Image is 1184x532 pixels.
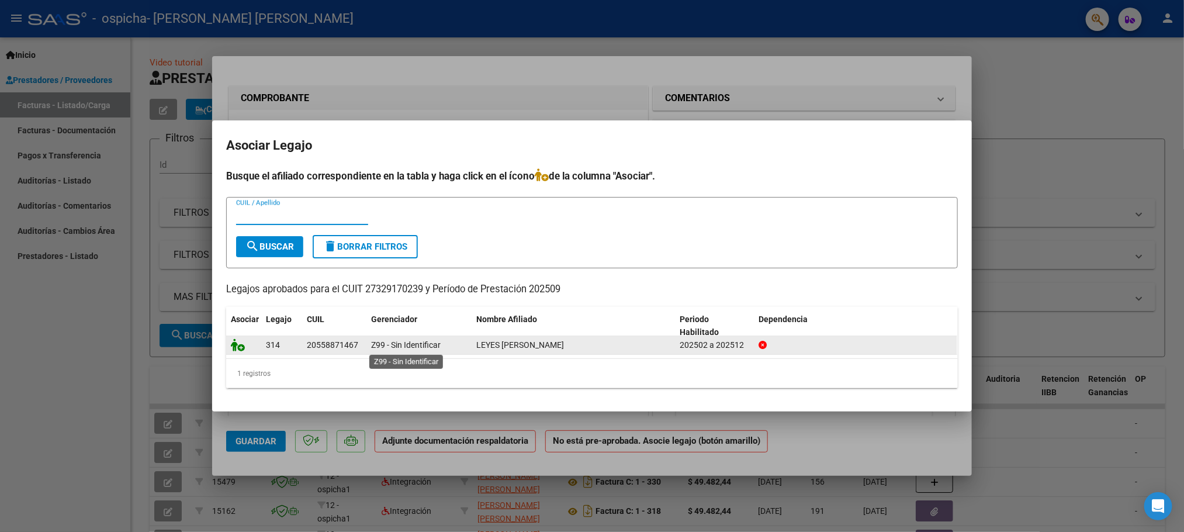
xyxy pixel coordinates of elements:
span: 314 [266,340,280,350]
div: Open Intercom Messenger [1144,492,1172,520]
mat-icon: search [245,239,259,253]
datatable-header-cell: CUIL [302,307,366,346]
span: Buscar [245,241,294,252]
span: LEYES LIAM IRENEO [476,340,564,350]
div: 1 registros [226,359,958,388]
button: Borrar Filtros [313,235,418,258]
h2: Asociar Legajo [226,134,958,157]
span: Periodo Habilitado [680,315,719,337]
datatable-header-cell: Asociar [226,307,261,346]
datatable-header-cell: Gerenciador [366,307,472,346]
datatable-header-cell: Legajo [261,307,302,346]
div: 20558871467 [307,338,358,352]
span: Gerenciador [371,315,417,324]
p: Legajos aprobados para el CUIT 27329170239 y Período de Prestación 202509 [226,282,958,297]
span: Legajo [266,315,292,324]
datatable-header-cell: Periodo Habilitado [675,307,754,346]
div: 202502 a 202512 [680,338,749,352]
mat-icon: delete [323,239,337,253]
span: Z99 - Sin Identificar [371,340,441,350]
span: Nombre Afiliado [476,315,537,324]
datatable-header-cell: Nombre Afiliado [472,307,675,346]
span: Borrar Filtros [323,241,407,252]
span: Dependencia [759,315,808,324]
span: CUIL [307,315,324,324]
span: Asociar [231,315,259,324]
datatable-header-cell: Dependencia [754,307,957,346]
h4: Busque el afiliado correspondiente en la tabla y haga click en el ícono de la columna "Asociar". [226,168,958,184]
button: Buscar [236,236,303,257]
